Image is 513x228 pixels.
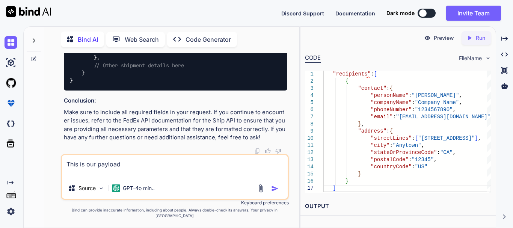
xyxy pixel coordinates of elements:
span: : [409,92,412,98]
span: "contact" [358,85,386,91]
div: 9 [305,128,314,135]
img: Pick Models [98,185,104,192]
span: , [459,92,462,98]
span: : [386,128,389,134]
span: { [389,85,392,91]
div: 16 [305,178,314,185]
span: : [393,114,396,120]
span: "countryCode" [371,164,412,170]
p: Bind can provide inaccurate information, including about people. Always double-check its answers.... [61,207,289,219]
img: ai-studio [5,56,17,69]
div: 12 [305,149,314,156]
span: "stateOrProvinceCode" [371,149,437,156]
div: 5 [305,99,314,106]
p: Bind AI [78,35,98,44]
span: Dark mode [386,9,415,17]
span: "US" [415,164,428,170]
span: "[EMAIL_ADDRESS][DOMAIN_NAME]" [396,114,490,120]
span: } [358,171,361,177]
span: FileName [459,54,482,62]
span: : [412,107,415,113]
span: "postalCode" [371,157,409,163]
span: ] [475,135,478,141]
div: 1 [305,71,314,78]
img: chat [5,36,17,49]
button: Invite Team [446,6,501,21]
button: Discord Support [281,9,324,17]
span: "[STREET_ADDRESS]" [418,135,475,141]
img: icon [271,185,279,192]
span: : [386,85,389,91]
span: , [453,107,456,113]
div: 15 [305,171,314,178]
span: : [412,100,415,106]
span: } [358,121,361,127]
div: 14 [305,163,314,171]
span: : [371,71,374,77]
span: "streetLines" [371,135,412,141]
div: 13 [305,156,314,163]
span: , [361,121,364,127]
span: : [412,135,415,141]
div: 17 [305,185,314,192]
img: chevron down [485,55,491,61]
textarea: This is our payload [62,155,288,178]
span: , [478,135,481,141]
span: } [70,77,73,84]
p: Web Search [125,35,159,44]
img: darkCloudIdeIcon [5,117,17,130]
span: "personName" [371,92,409,98]
p: Keyboard preferences [61,200,289,206]
span: , [434,157,437,163]
span: "phoneNumber" [371,107,412,113]
span: "CA" [440,149,453,156]
img: dislike [275,148,281,154]
span: "Anytown" [393,142,421,148]
span: , [453,149,456,156]
span: Documentation [335,10,375,17]
img: copy [254,148,260,154]
span: "city" [371,142,389,148]
span: : [437,149,440,156]
span: "[PERSON_NAME]" [412,92,459,98]
span: // Other shipment details here [94,62,184,69]
span: } [82,69,85,76]
img: settings [5,205,17,218]
span: { [346,78,349,84]
p: Make sure to include all required fields in your request. If you continue to encounter issues, re... [64,108,287,142]
p: Run [476,34,485,42]
span: "12345" [412,157,434,163]
span: "recipients" [333,71,371,77]
button: Documentation [335,9,375,17]
img: attachment [256,184,265,193]
span: "address" [358,128,386,134]
div: 2 [305,78,314,85]
div: 8 [305,121,314,128]
img: like [265,148,271,154]
span: , [459,100,462,106]
span: "email" [371,114,393,120]
div: CODE [305,54,321,63]
span: } [346,178,349,184]
span: : [409,157,412,163]
div: 6 [305,106,314,113]
p: Source [78,184,96,192]
div: 7 [305,113,314,121]
div: 11 [305,142,314,149]
p: GPT-4o min.. [123,184,155,192]
img: githubLight [5,77,17,89]
span: [ [374,71,377,77]
img: Bind AI [6,6,51,17]
span: } [94,54,97,61]
img: GPT-4o mini [112,184,120,192]
span: "1234567890" [415,107,453,113]
span: ] [333,185,336,191]
span: Discord Support [281,10,324,17]
span: , [421,142,424,148]
div: 3 [305,85,314,92]
span: "companyName" [371,100,412,106]
span: { [389,128,392,134]
img: premium [5,97,17,110]
span: , [97,54,100,61]
span: "Company Name" [415,100,459,106]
